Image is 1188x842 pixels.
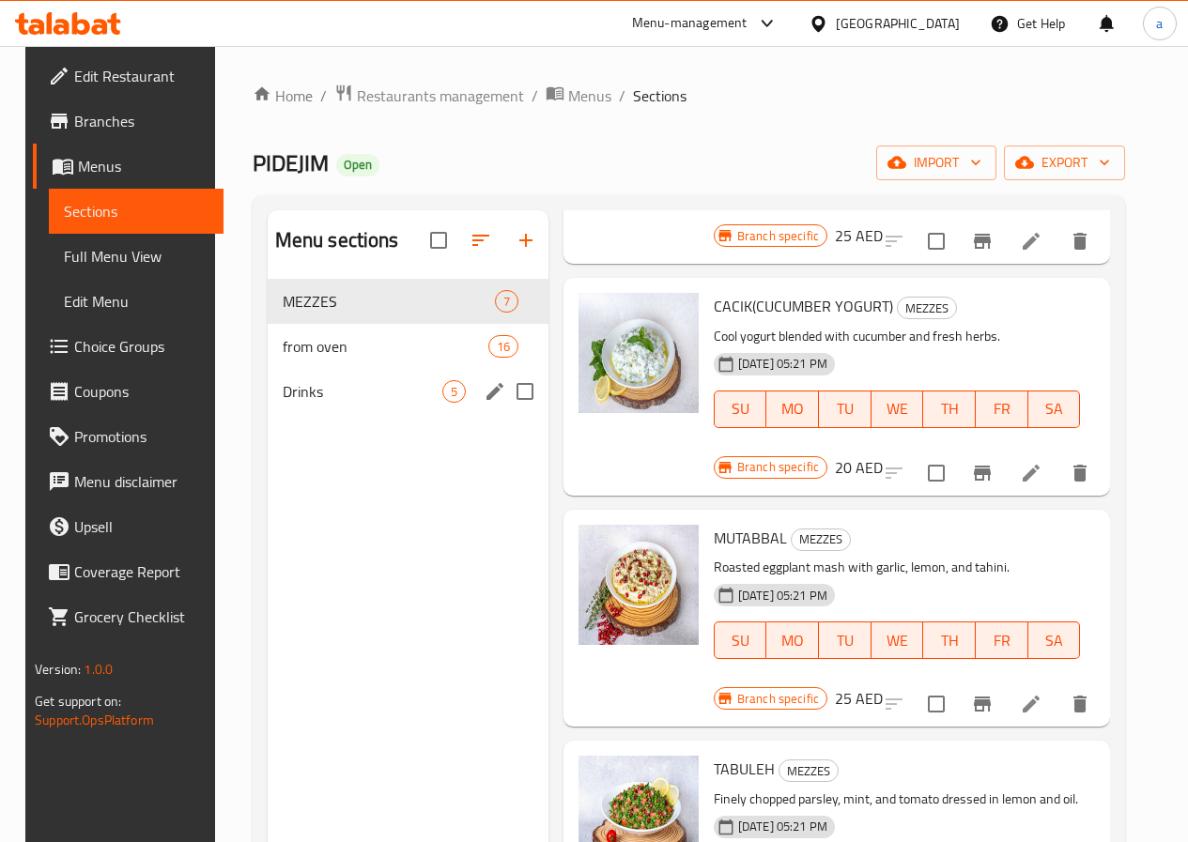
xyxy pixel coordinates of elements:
[835,454,883,481] h6: 20 AED
[792,528,850,550] span: MEZZES
[731,587,835,605] span: [DATE] 05:21 PM
[74,605,208,628] span: Grocery Checklist
[268,271,548,421] nav: Menu sections
[33,324,224,369] a: Choice Groups
[826,395,864,422] span: TU
[836,13,960,34] div: [GEOGRAPHIC_DATA]
[619,84,625,107] li: /
[1057,219,1103,264] button: delete
[268,324,548,369] div: from oven16
[481,377,509,406] button: edit
[568,84,611,107] span: Menus
[35,657,81,681] span: Version:
[917,684,956,724] span: Select to update
[931,395,968,422] span: TH
[1036,395,1073,422] span: SA
[49,234,224,279] a: Full Menu View
[74,515,208,538] span: Upsell
[879,395,917,422] span: WE
[983,627,1021,654] span: FR
[357,84,524,107] span: Restaurants management
[33,369,224,414] a: Coupons
[960,451,1005,496] button: Branch-specific-item
[633,84,687,107] span: Sections
[35,689,121,713] span: Get support on:
[960,681,1005,727] button: Branch-specific-item
[74,65,208,87] span: Edit Restaurant
[722,627,760,654] span: SU
[74,560,208,583] span: Coverage Report
[1020,693,1042,715] a: Edit menu item
[835,222,883,249] h6: 25 AED
[334,84,524,108] a: Restaurants management
[714,755,775,783] span: TABULEH
[253,84,1126,108] nav: breadcrumb
[33,549,224,594] a: Coverage Report
[275,226,399,254] h2: Menu sections
[33,459,224,504] a: Menu disclaimer
[923,621,976,659] button: TH
[931,627,968,654] span: TH
[730,690,826,708] span: Branch specific
[532,84,538,107] li: /
[268,279,548,324] div: MEZZES7
[632,12,748,35] div: Menu-management
[503,218,548,263] button: Add section
[766,621,819,659] button: MO
[872,390,924,428] button: WE
[64,245,208,268] span: Full Menu View
[336,154,379,176] div: Open
[495,290,518,313] div: items
[1019,151,1110,175] span: export
[33,594,224,639] a: Grocery Checklist
[64,290,208,313] span: Edit Menu
[1020,462,1042,484] a: Edit menu item
[819,621,872,659] button: TU
[336,157,379,173] span: Open
[33,99,224,144] a: Branches
[960,219,1005,264] button: Branch-specific-item
[268,369,548,414] div: Drinks5edit
[489,338,517,356] span: 16
[876,145,996,180] button: import
[923,390,976,428] button: TH
[1057,451,1103,496] button: delete
[714,292,893,320] span: CACIK(CUCUMBER YOGURT)
[714,325,1080,348] p: Cool yogurt blended with cucumber and fresh herbs.
[1028,621,1081,659] button: SA
[74,425,208,448] span: Promotions
[33,54,224,99] a: Edit Restaurant
[722,395,760,422] span: SU
[779,759,839,782] div: MEZZES
[1156,13,1163,34] span: a
[283,380,442,403] span: Drinks
[774,627,811,654] span: MO
[78,155,208,177] span: Menus
[730,458,826,476] span: Branch specific
[791,528,851,551] div: MEZZES
[1057,681,1103,727] button: delete
[49,189,224,234] a: Sections
[898,298,956,319] span: MEZZES
[976,390,1028,428] button: FR
[442,380,466,403] div: items
[579,525,699,645] img: MUTABBAL
[64,200,208,222] span: Sections
[320,84,327,107] li: /
[1028,390,1081,428] button: SA
[74,380,208,403] span: Coupons
[33,414,224,459] a: Promotions
[84,657,113,681] span: 1.0.0
[74,335,208,358] span: Choice Groups
[488,335,518,358] div: items
[33,144,224,189] a: Menus
[819,390,872,428] button: TU
[253,142,329,184] span: PIDEJIM
[283,290,495,313] span: MEZZES
[835,685,883,712] h6: 25 AED
[879,627,917,654] span: WE
[714,788,1080,811] p: Finely chopped parsley, mint, and tomato dressed in lemon and oil.
[714,390,767,428] button: SU
[579,293,699,413] img: CACIK(CUCUMBER YOGURT)
[731,355,835,373] span: [DATE] 05:21 PM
